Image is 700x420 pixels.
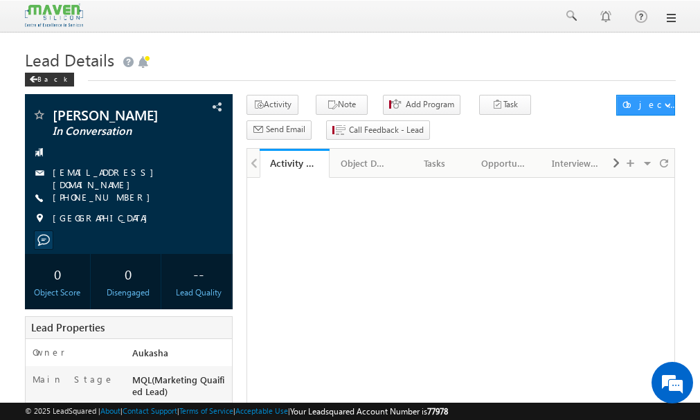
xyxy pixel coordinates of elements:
[622,98,681,111] div: Object Actions
[411,155,458,172] div: Tasks
[481,155,528,172] div: Opportunities
[53,212,154,226] span: [GEOGRAPHIC_DATA]
[179,406,233,415] a: Terms of Service
[25,48,114,71] span: Lead Details
[616,95,676,116] button: Object Actions
[470,149,540,178] a: Opportunities
[330,149,400,176] li: Lead Details
[260,149,330,176] li: Activity History
[25,3,83,28] img: Custom Logo
[400,149,470,178] a: Tasks
[270,156,319,170] div: Activity History
[541,149,611,178] a: Interview Status
[129,373,232,404] div: MQL(Marketing Quaified Lead)
[235,406,288,415] a: Acceptable Use
[470,149,540,176] li: Opportunities
[341,155,387,172] div: Object Details
[53,166,161,190] a: [EMAIL_ADDRESS][DOMAIN_NAME]
[246,95,298,115] button: Activity
[53,191,157,205] span: [PHONE_NUMBER]
[31,320,105,334] span: Lead Properties
[427,406,448,417] span: 77978
[552,155,598,172] div: Interview Status
[406,98,454,111] span: Add Program
[246,120,312,140] button: Send Email
[541,149,611,176] li: Interview Status
[326,120,430,140] button: Call Feedback - Lead
[266,123,305,136] span: Send Email
[170,261,228,286] div: --
[100,406,120,415] a: About
[25,73,74,86] div: Back
[25,72,81,84] a: Back
[290,406,448,417] span: Your Leadsquared Account Number is
[170,286,228,299] div: Lead Quality
[316,95,368,115] button: Note
[383,95,460,115] button: Add Program
[53,108,179,122] span: [PERSON_NAME]
[53,125,179,138] span: In Conversation
[33,346,65,358] label: Owner
[123,406,177,415] a: Contact Support
[479,95,531,115] button: Task
[349,124,424,136] span: Call Feedback - Lead
[28,286,87,299] div: Object Score
[99,286,158,299] div: Disengaged
[33,373,114,385] label: Main Stage
[28,261,87,286] div: 0
[132,347,168,358] span: Aukasha
[25,405,448,418] span: © 2025 LeadSquared | | | | |
[260,149,330,178] a: Activity History
[330,149,400,178] a: Object Details
[99,261,158,286] div: 0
